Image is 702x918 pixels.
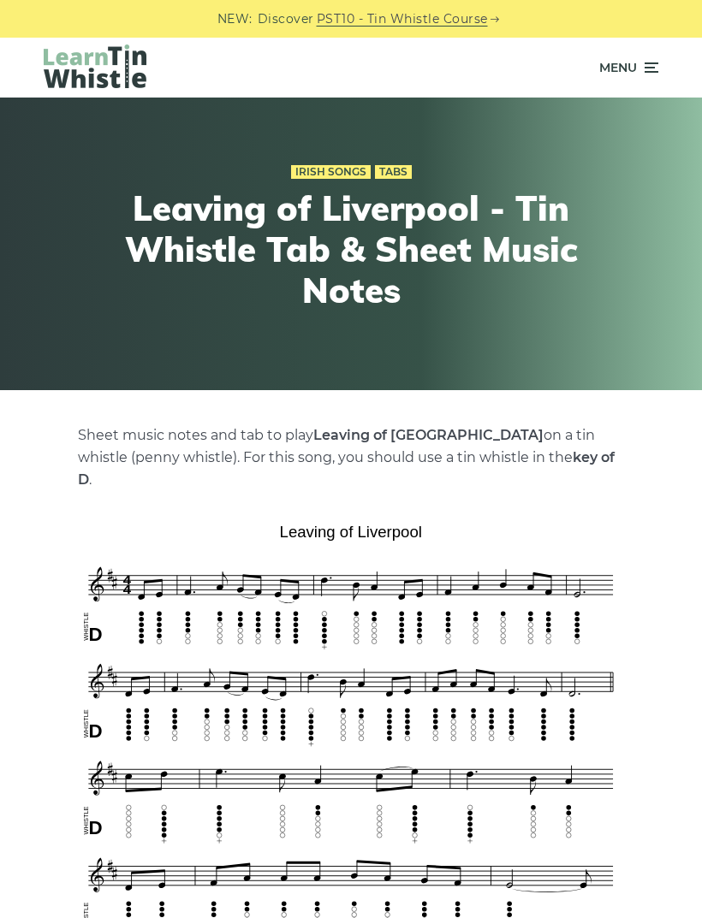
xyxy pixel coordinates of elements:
p: Sheet music notes and tab to play on a tin whistle (penny whistle). For this song, you should use... [78,424,624,491]
img: LearnTinWhistle.com [44,44,146,88]
h1: Leaving of Liverpool - Tin Whistle Tab & Sheet Music Notes [120,187,582,311]
a: Tabs [375,165,412,179]
a: Irish Songs [291,165,371,179]
strong: Leaving of [GEOGRAPHIC_DATA] [313,427,544,443]
span: Menu [599,46,637,89]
